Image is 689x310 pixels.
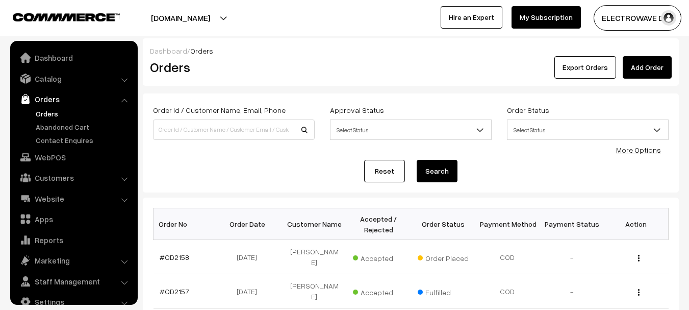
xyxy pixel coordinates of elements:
[150,59,314,75] h2: Orders
[507,105,549,115] label: Order Status
[353,250,404,264] span: Accepted
[218,240,282,274] td: [DATE]
[417,160,457,182] button: Search
[623,56,672,79] a: Add Order
[13,69,134,88] a: Catalog
[13,10,102,22] a: COMMMERCE
[616,146,661,154] a: More Options
[411,208,475,240] th: Order Status
[150,45,672,56] div: /
[13,231,134,249] a: Reports
[33,135,134,146] a: Contact Enquires
[418,284,469,298] span: Fulfilled
[190,46,213,55] span: Orders
[661,10,676,26] img: user
[540,208,604,240] th: Payment Status
[604,208,668,240] th: Action
[475,208,540,240] th: Payment Method
[594,5,681,31] button: ELECTROWAVE DE…
[282,240,346,274] td: [PERSON_NAME]
[330,120,492,140] span: Select Status
[540,240,604,274] td: -
[13,49,134,67] a: Dashboard
[282,208,346,240] th: Customer Name
[33,122,134,132] a: Abandoned Cart
[13,272,134,291] a: Staff Management
[13,13,120,21] img: COMMMERCE
[540,274,604,308] td: -
[160,287,189,296] a: #OD2157
[160,253,189,261] a: #OD2158
[638,255,640,261] img: Menu
[282,274,346,308] td: [PERSON_NAME]
[13,251,134,270] a: Marketing
[13,148,134,166] a: WebPOS
[475,240,540,274] td: COD
[153,105,286,115] label: Order Id / Customer Name, Email, Phone
[150,46,187,55] a: Dashboard
[418,250,469,264] span: Order Placed
[330,105,384,115] label: Approval Status
[554,56,616,79] button: Export Orders
[330,121,491,139] span: Select Status
[33,108,134,119] a: Orders
[507,120,669,140] span: Select Status
[512,6,581,29] a: My Subscription
[153,120,315,140] input: Order Id / Customer Name / Customer Email / Customer Phone
[13,210,134,228] a: Apps
[13,189,134,208] a: Website
[13,169,134,187] a: Customers
[218,274,282,308] td: [DATE]
[441,6,502,29] a: Hire an Expert
[353,284,404,298] span: Accepted
[154,208,218,240] th: Order No
[475,274,540,308] td: COD
[638,289,640,296] img: Menu
[13,90,134,108] a: Orders
[218,208,282,240] th: Order Date
[115,5,246,31] button: [DOMAIN_NAME]
[507,121,668,139] span: Select Status
[364,160,405,182] a: Reset
[346,208,411,240] th: Accepted / Rejected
